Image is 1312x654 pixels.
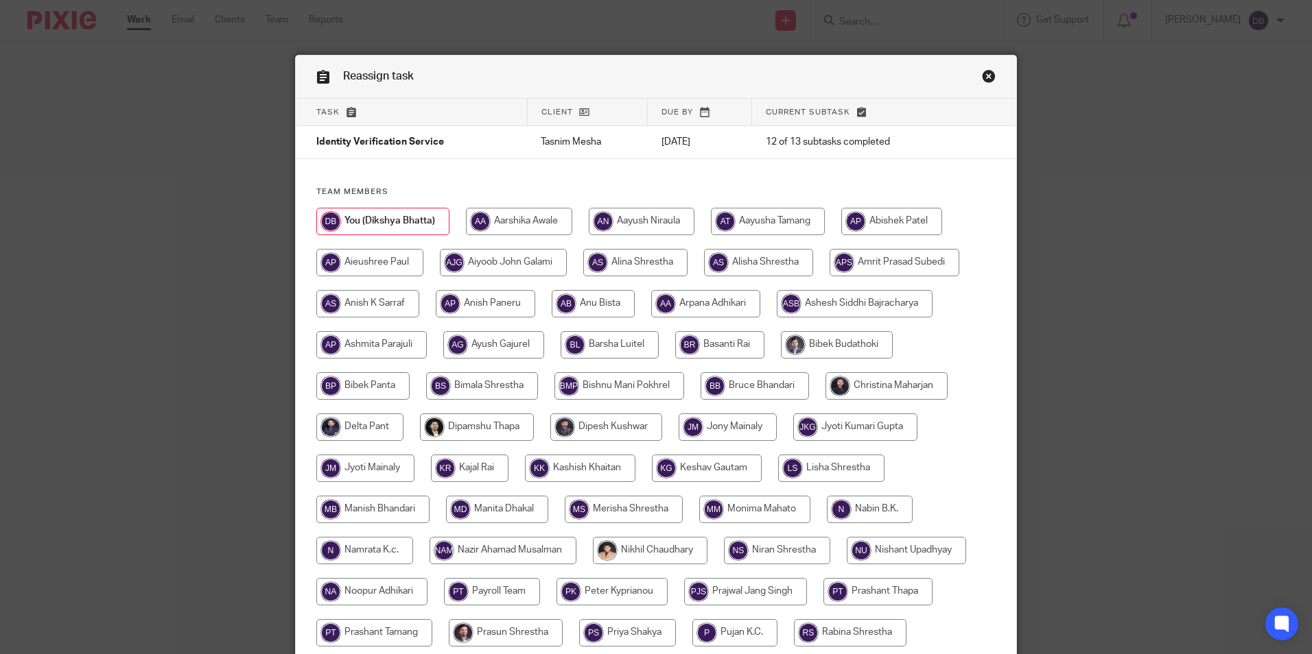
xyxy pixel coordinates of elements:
span: Identity Verification Service [316,138,444,147]
span: Current subtask [766,108,850,116]
span: Due by [661,108,693,116]
span: Task [316,108,340,116]
td: 12 of 13 subtasks completed [752,126,960,159]
p: [DATE] [661,135,738,149]
a: Close this dialog window [982,69,996,88]
span: Reassign task [343,71,414,82]
h4: Team members [316,186,996,197]
p: Tasnim Mesha [541,135,633,149]
span: Client [541,108,573,116]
